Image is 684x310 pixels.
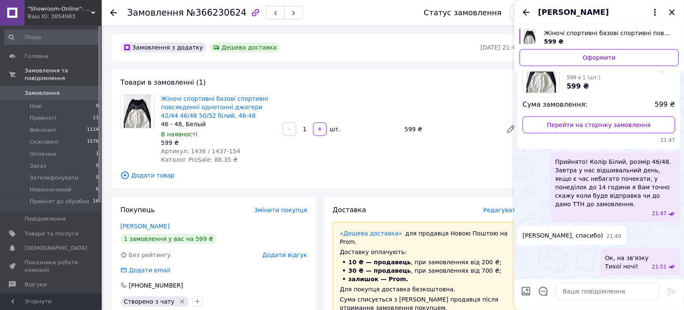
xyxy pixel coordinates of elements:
[340,258,512,266] li: , при замовленнях від 200 ₴;
[481,44,520,51] time: [DATE] 21:45
[30,126,56,134] span: Виконані
[120,266,171,274] div: Додати email
[523,137,676,144] span: 21:47 11.10.2025
[523,100,588,110] span: Сума замовлення:
[544,38,564,45] span: 599 ₴
[161,131,197,138] span: В наявності
[128,281,184,290] div: [PHONE_NUMBER]
[161,138,276,147] div: 599 ₴
[210,42,280,53] div: Дешева доставка
[606,254,649,271] span: Ок, на зв'язку Тихої ночі!
[340,229,512,246] div: для продавця Новою Поштою на Prom.
[161,156,238,163] span: Каталог ProSale: 88.35 ₴
[25,230,78,238] span: Товари та послуги
[567,75,601,80] span: 599 x 1 (шт.)
[328,125,341,133] div: шт.
[333,206,366,214] span: Доставка
[655,100,676,110] span: 599 ₴
[520,49,679,66] a: Оформити
[96,162,99,170] span: 0
[523,231,603,240] span: [PERSON_NAME], спасибо)
[556,158,676,208] span: Прийнято! Колір Білий, розмір 46/48. Завтра у нас відшивальний день, якщо є час небагато почекати...
[161,95,268,119] a: Жіночі спортивні базові спортивні повсякденні однотонні джогери 42/44 46/48 50/52 білий, 46-48
[30,186,71,194] span: Невизначений
[340,248,512,256] div: Доставку оплачують:
[521,7,531,17] button: Назад
[93,114,99,122] span: 11
[503,121,520,138] a: Редагувати
[348,267,411,274] span: 30 ₴ — продавець
[93,198,99,205] span: 16
[25,89,60,97] span: Замовлення
[30,102,42,110] span: Нові
[667,7,677,17] button: Закрити
[30,198,89,205] span: Прийнят до обробки
[544,29,672,37] span: Жіночі спортивні базові спортивні повсякденні однотонні джогери 42/44 46/48 50/52 білий, 46-48
[607,233,622,240] span: 21:49 11.10.2025
[28,5,91,13] span: "Showroom-Online": Тисячі образів — один клік!
[120,171,520,180] span: Додати товар
[263,252,307,258] span: Додати відгук
[254,207,307,213] span: Змінити покупця
[25,67,102,82] span: Замовлення та повідомлення
[96,186,99,194] span: 6
[124,95,150,128] img: Жіночі спортивні базові спортивні повсякденні однотонні джогери 42/44 46/48 50/52 білий, 46-48
[538,286,549,297] button: Відкрити шаблони відповідей
[567,82,589,90] span: 599 ₴
[120,223,170,230] a: [PERSON_NAME]
[87,126,99,134] span: 1114
[348,276,409,282] span: залишок — Prom.
[652,263,667,271] span: 21:51 11.10.2025
[538,7,660,18] button: [PERSON_NAME]
[186,8,247,18] span: №366230624
[127,8,184,18] span: Замовлення
[25,215,66,223] span: Повідомлення
[128,266,171,274] div: Додати email
[30,174,78,182] span: Зателефонувати
[4,30,100,45] input: Пошук
[340,266,512,275] li: , при замовленнях від 700 ₴;
[30,150,56,158] span: Оплачені
[28,13,102,20] div: Ваш ID: 3854983
[96,150,99,158] span: 1
[120,78,206,86] span: Товари в замовленні (1)
[161,120,276,128] div: 46 - 48, Белый
[25,259,78,274] span: Показники роботи компанії
[129,252,171,258] span: Без рейтингу
[527,56,556,93] img: 6775569425_w100_h100_zhenskie-sportivnye-bazovye.jpg
[538,7,609,18] span: [PERSON_NAME]
[484,207,520,213] span: Редагувати
[25,244,87,252] span: [DEMOGRAPHIC_DATA]
[120,206,155,214] span: Покупець
[179,298,186,305] svg: Видалити мітку
[120,234,217,244] div: 1 замовлення у вас на 599 ₴
[340,285,512,293] div: Для покупця доставка безкоштовна.
[96,174,99,182] span: 0
[30,114,56,122] span: Прийняті
[120,42,206,53] div: Замовлення з додатку
[124,298,175,305] span: Створено з чату
[340,230,402,237] a: «Дешева доставка»
[161,148,240,155] span: Артикул: 1436 / 1437-154
[25,281,47,288] span: Відгуки
[96,102,99,110] span: 0
[25,53,48,60] span: Головна
[110,8,117,17] div: Повернутися назад
[524,29,536,44] img: 6775569425_w640_h640_zhenskie-sportivnye-bazovye.jpg
[30,138,58,146] span: Скасовані
[523,116,676,133] a: Перейти на сторінку замовлення
[520,29,679,46] a: Переглянути товар
[87,138,99,146] span: 1576
[514,9,578,16] span: Прийнят до обробки
[348,259,411,266] span: 10 ₴ — продавець
[652,210,667,217] span: 21:47 11.10.2025
[30,162,46,170] span: Заказ
[424,8,502,17] div: Статус замовлення
[401,123,499,135] div: 599 ₴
